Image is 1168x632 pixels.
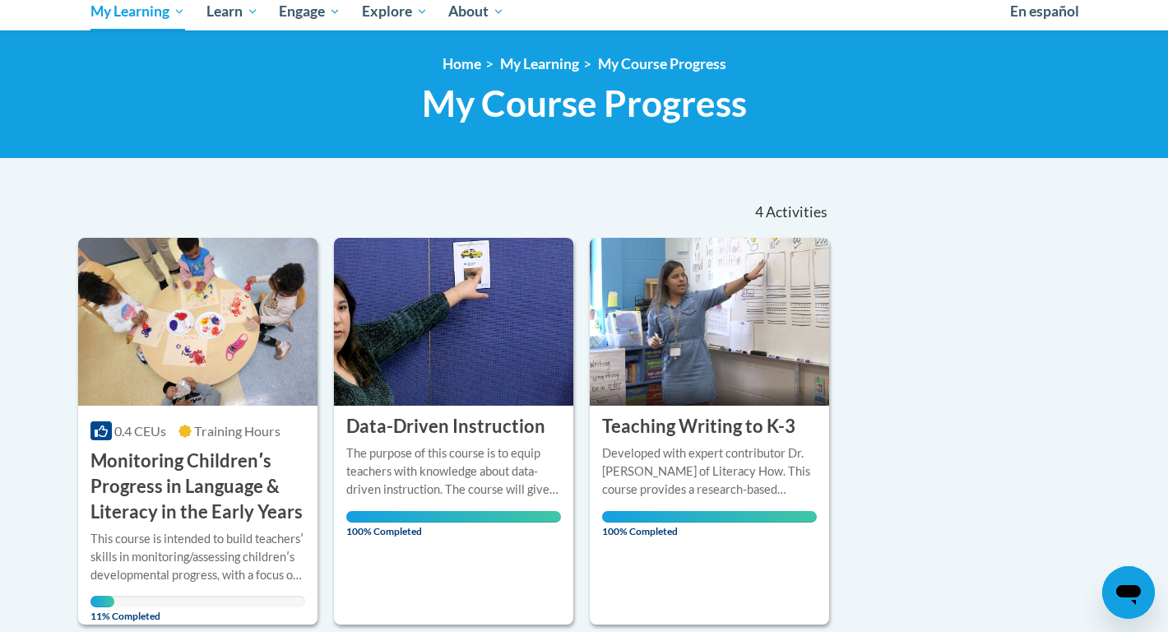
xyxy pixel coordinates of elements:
[334,238,573,625] a: Course Logo Data-Driven InstructionThe purpose of this course is to equip teachers with knowledge...
[78,238,317,625] a: Course Logo0.4 CEUsTraining Hours Monitoring Childrenʹs Progress in Language & Literacy in the Ea...
[500,55,579,72] a: My Learning
[90,448,305,524] h3: Monitoring Childrenʹs Progress in Language & Literacy in the Early Years
[362,2,428,21] span: Explore
[766,203,827,221] span: Activities
[443,55,481,72] a: Home
[422,81,747,125] span: My Course Progress
[590,238,829,625] a: Course Logo Teaching Writing to K-3Developed with expert contributor Dr. [PERSON_NAME] of Literac...
[448,2,504,21] span: About
[206,2,258,21] span: Learn
[1010,2,1079,20] span: En español
[346,414,545,439] h3: Data-Driven Instruction
[346,511,561,537] span: 100% Completed
[194,423,280,439] span: Training Hours
[346,511,561,523] div: Your progress
[90,2,185,21] span: My Learning
[598,55,726,72] a: My Course Progress
[346,444,561,499] div: The purpose of this course is to equip teachers with knowledge about data-driven instruction. The...
[90,596,114,607] div: Your progress
[279,2,341,21] span: Engage
[602,511,817,523] div: Your progress
[78,238,317,406] img: Course Logo
[114,423,166,439] span: 0.4 CEUs
[334,238,573,406] img: Course Logo
[602,444,817,499] div: Developed with expert contributor Dr. [PERSON_NAME] of Literacy How. This course provides a resea...
[602,511,817,537] span: 100% Completed
[590,238,829,406] img: Course Logo
[755,203,763,221] span: 4
[602,414,795,439] h3: Teaching Writing to K-3
[90,596,114,622] span: 11% Completed
[90,530,305,584] div: This course is intended to build teachersʹ skills in monitoring/assessing childrenʹs developmenta...
[1102,566,1155,619] iframe: Button to launch messaging window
